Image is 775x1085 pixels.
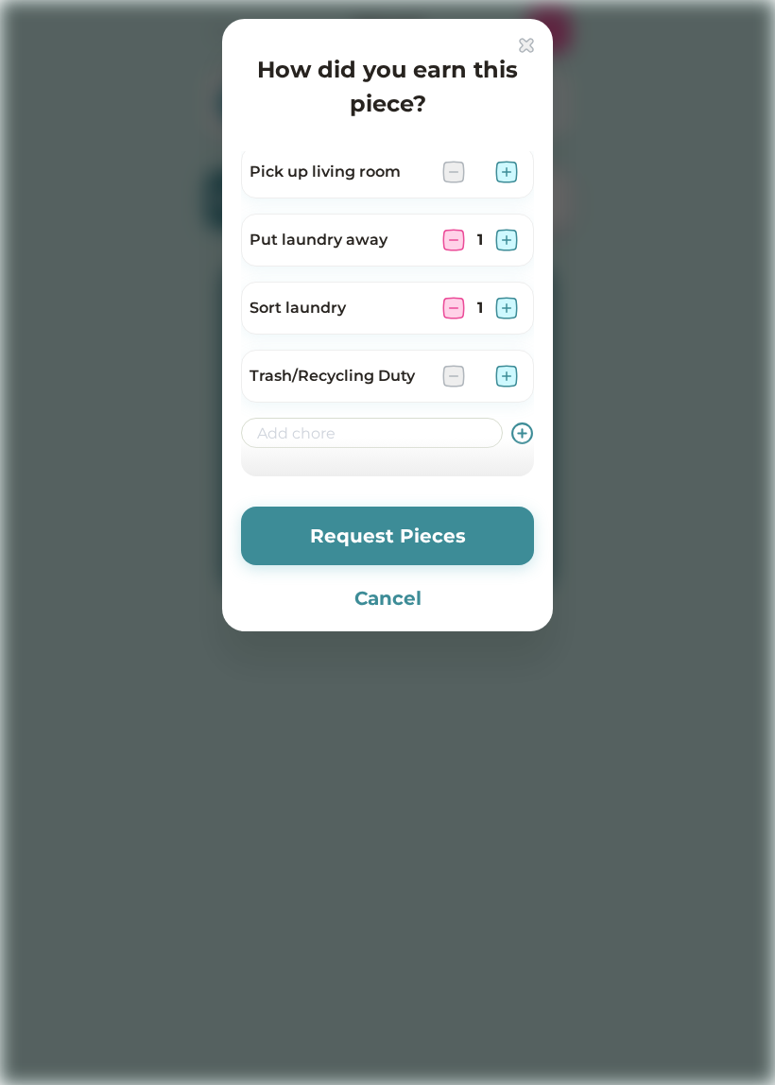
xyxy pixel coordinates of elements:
[442,297,465,319] img: interface-remove-square--subtract-buttons-remove-add-button-square-delete.svg
[241,53,534,121] h4: How did you earn this piece?
[442,229,465,251] img: interface-remove-square--subtract-buttons-remove-add-button-square-delete.svg
[519,38,534,53] img: interface-delete-2--remove-bold-add-button-buttons-delete.svg
[241,507,534,565] button: Request Pieces
[473,297,488,319] div: 1
[495,229,518,251] img: interface-add-square--square-remove-cross-buttons-add-plus-button.svg
[250,161,427,183] div: Pick up living room
[241,418,503,448] input: Add chore
[442,161,465,183] img: interface-remove-square--subtract-grey-buttons-remove-add-button-square-delete.svg
[250,365,427,387] div: Trash/Recycling Duty
[241,584,534,612] button: Cancel
[495,297,518,319] img: interface-add-square--square-remove-cross-buttons-add-plus-button.svg
[473,229,488,251] div: 1
[250,297,427,319] div: Sort laundry
[250,229,427,251] div: Put laundry away
[442,365,465,387] img: interface-remove-square--subtract-grey-buttons-remove-add-button-square-delete.svg
[495,161,518,183] img: interface-add-square--square-remove-cross-buttons-add-plus-button.svg
[495,365,518,387] img: interface-add-square--square-remove-cross-buttons-add-plus-button.svg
